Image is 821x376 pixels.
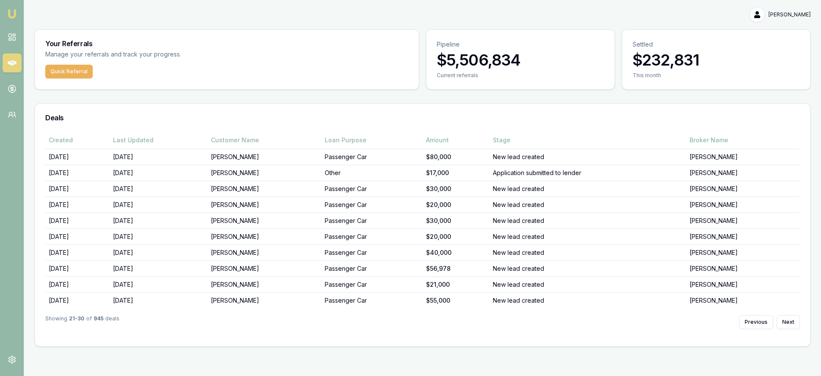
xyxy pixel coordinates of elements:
[426,296,486,305] div: $55,000
[686,197,800,213] td: [PERSON_NAME]
[686,165,800,181] td: [PERSON_NAME]
[437,40,604,49] p: Pipeline
[686,181,800,197] td: [PERSON_NAME]
[110,292,207,308] td: [DATE]
[686,244,800,260] td: [PERSON_NAME]
[207,260,321,276] td: [PERSON_NAME]
[45,50,266,60] p: Manage your referrals and track your progress.
[426,264,486,273] div: $56,978
[45,292,110,308] td: [DATE]
[489,197,686,213] td: New lead created
[321,213,423,229] td: Passenger Car
[45,276,110,292] td: [DATE]
[7,9,17,19] img: emu-icon-u.png
[321,181,423,197] td: Passenger Car
[69,315,85,329] strong: 21 - 30
[110,260,207,276] td: [DATE]
[207,229,321,244] td: [PERSON_NAME]
[321,149,423,165] td: Passenger Car
[633,72,800,79] div: This month
[686,229,800,244] td: [PERSON_NAME]
[739,315,773,329] button: Previous
[437,51,604,69] h3: $5,506,834
[686,276,800,292] td: [PERSON_NAME]
[321,229,423,244] td: Passenger Car
[489,292,686,308] td: New lead created
[110,244,207,260] td: [DATE]
[207,197,321,213] td: [PERSON_NAME]
[110,229,207,244] td: [DATE]
[207,149,321,165] td: [PERSON_NAME]
[321,292,423,308] td: Passenger Car
[94,315,103,329] strong: 945
[489,229,686,244] td: New lead created
[45,260,110,276] td: [DATE]
[633,51,800,69] h3: $232,831
[45,165,110,181] td: [DATE]
[110,197,207,213] td: [DATE]
[45,149,110,165] td: [DATE]
[110,149,207,165] td: [DATE]
[426,280,486,289] div: $21,000
[689,136,796,144] div: Broker Name
[686,149,800,165] td: [PERSON_NAME]
[426,153,486,161] div: $80,000
[45,197,110,213] td: [DATE]
[45,315,119,329] div: Showing of deals
[207,244,321,260] td: [PERSON_NAME]
[426,201,486,209] div: $20,000
[110,181,207,197] td: [DATE]
[426,136,486,144] div: Amount
[45,229,110,244] td: [DATE]
[489,213,686,229] td: New lead created
[45,40,408,47] h3: Your Referrals
[45,181,110,197] td: [DATE]
[207,292,321,308] td: [PERSON_NAME]
[437,72,604,79] div: Current referrals
[686,260,800,276] td: [PERSON_NAME]
[110,276,207,292] td: [DATE]
[489,276,686,292] td: New lead created
[49,136,106,144] div: Created
[207,213,321,229] td: [PERSON_NAME]
[110,213,207,229] td: [DATE]
[426,169,486,177] div: $17,000
[489,165,686,181] td: Application submitted to lender
[686,292,800,308] td: [PERSON_NAME]
[426,232,486,241] div: $20,000
[45,244,110,260] td: [DATE]
[489,260,686,276] td: New lead created
[489,149,686,165] td: New lead created
[110,165,207,181] td: [DATE]
[321,244,423,260] td: Passenger Car
[207,165,321,181] td: [PERSON_NAME]
[207,181,321,197] td: [PERSON_NAME]
[325,136,419,144] div: Loan Purpose
[45,213,110,229] td: [DATE]
[768,11,811,18] span: [PERSON_NAME]
[686,213,800,229] td: [PERSON_NAME]
[45,114,800,121] h3: Deals
[321,260,423,276] td: Passenger Car
[45,65,93,78] button: Quick Referral
[493,136,683,144] div: Stage
[777,315,800,329] button: Next
[207,276,321,292] td: [PERSON_NAME]
[321,165,423,181] td: Other
[113,136,204,144] div: Last Updated
[426,216,486,225] div: $30,000
[211,136,318,144] div: Customer Name
[426,185,486,193] div: $30,000
[489,244,686,260] td: New lead created
[489,181,686,197] td: New lead created
[321,276,423,292] td: Passenger Car
[321,197,423,213] td: Passenger Car
[633,40,800,49] p: Settled
[426,248,486,257] div: $40,000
